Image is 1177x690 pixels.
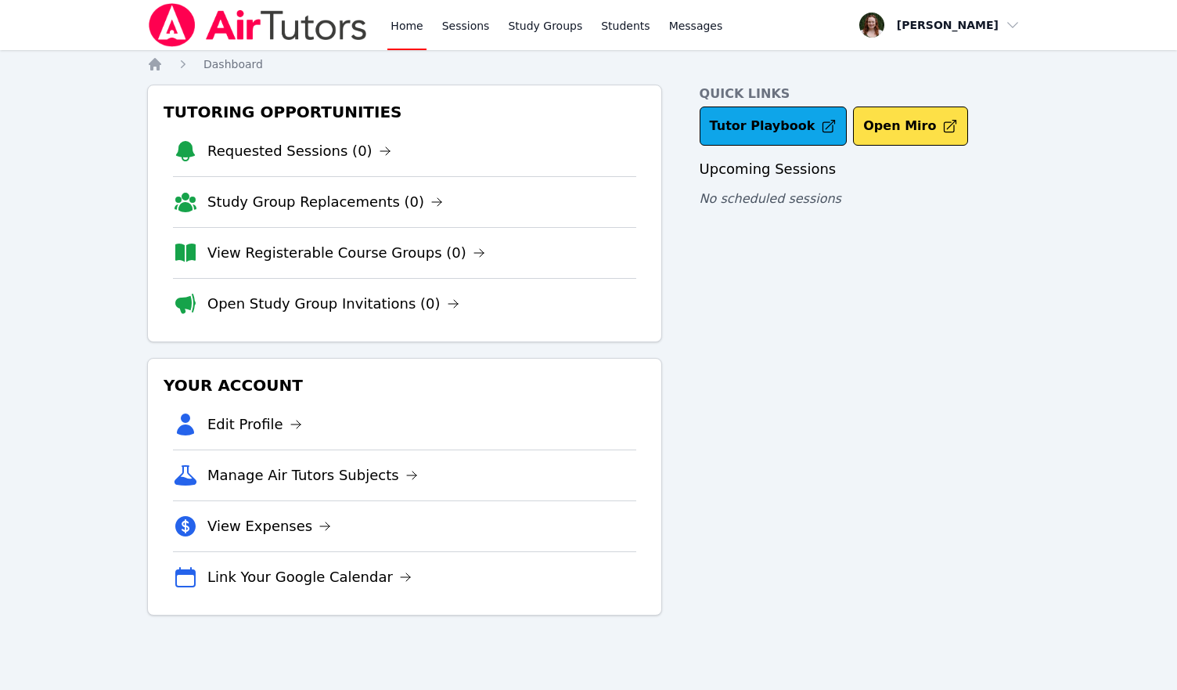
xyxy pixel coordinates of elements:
[207,242,485,264] a: View Registerable Course Groups (0)
[700,191,841,206] span: No scheduled sessions
[160,98,649,126] h3: Tutoring Opportunities
[207,414,302,435] a: Edit Profile
[203,58,263,70] span: Dashboard
[147,3,369,47] img: Air Tutors
[160,371,649,399] h3: Your Account
[207,464,418,486] a: Manage Air Tutors Subjects
[700,107,848,146] a: Tutor Playbook
[700,85,1030,103] h4: Quick Links
[853,107,968,146] button: Open Miro
[207,293,459,315] a: Open Study Group Invitations (0)
[203,56,263,72] a: Dashboard
[669,18,723,34] span: Messages
[207,191,443,213] a: Study Group Replacements (0)
[147,56,1030,72] nav: Breadcrumb
[207,140,391,162] a: Requested Sessions (0)
[207,566,412,588] a: Link Your Google Calendar
[700,158,1030,180] h3: Upcoming Sessions
[207,515,331,537] a: View Expenses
